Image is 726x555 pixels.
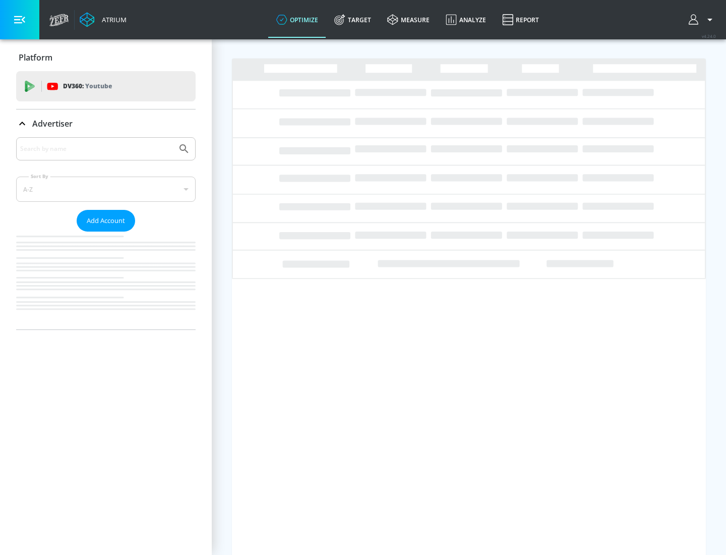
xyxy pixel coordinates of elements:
div: Advertiser [16,137,196,329]
span: Add Account [87,215,125,227]
span: v 4.24.0 [702,33,716,39]
div: Platform [16,43,196,72]
div: Atrium [98,15,127,24]
input: Search by name [20,142,173,155]
label: Sort By [29,173,50,180]
div: A-Z [16,177,196,202]
a: Atrium [80,12,127,27]
a: Target [326,2,379,38]
p: Youtube [85,81,112,91]
nav: list of Advertiser [16,232,196,329]
button: Add Account [77,210,135,232]
p: Platform [19,52,52,63]
a: Report [494,2,547,38]
p: Advertiser [32,118,73,129]
div: DV360: Youtube [16,71,196,101]
a: optimize [268,2,326,38]
a: measure [379,2,438,38]
a: Analyze [438,2,494,38]
div: Advertiser [16,109,196,138]
p: DV360: [63,81,112,92]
